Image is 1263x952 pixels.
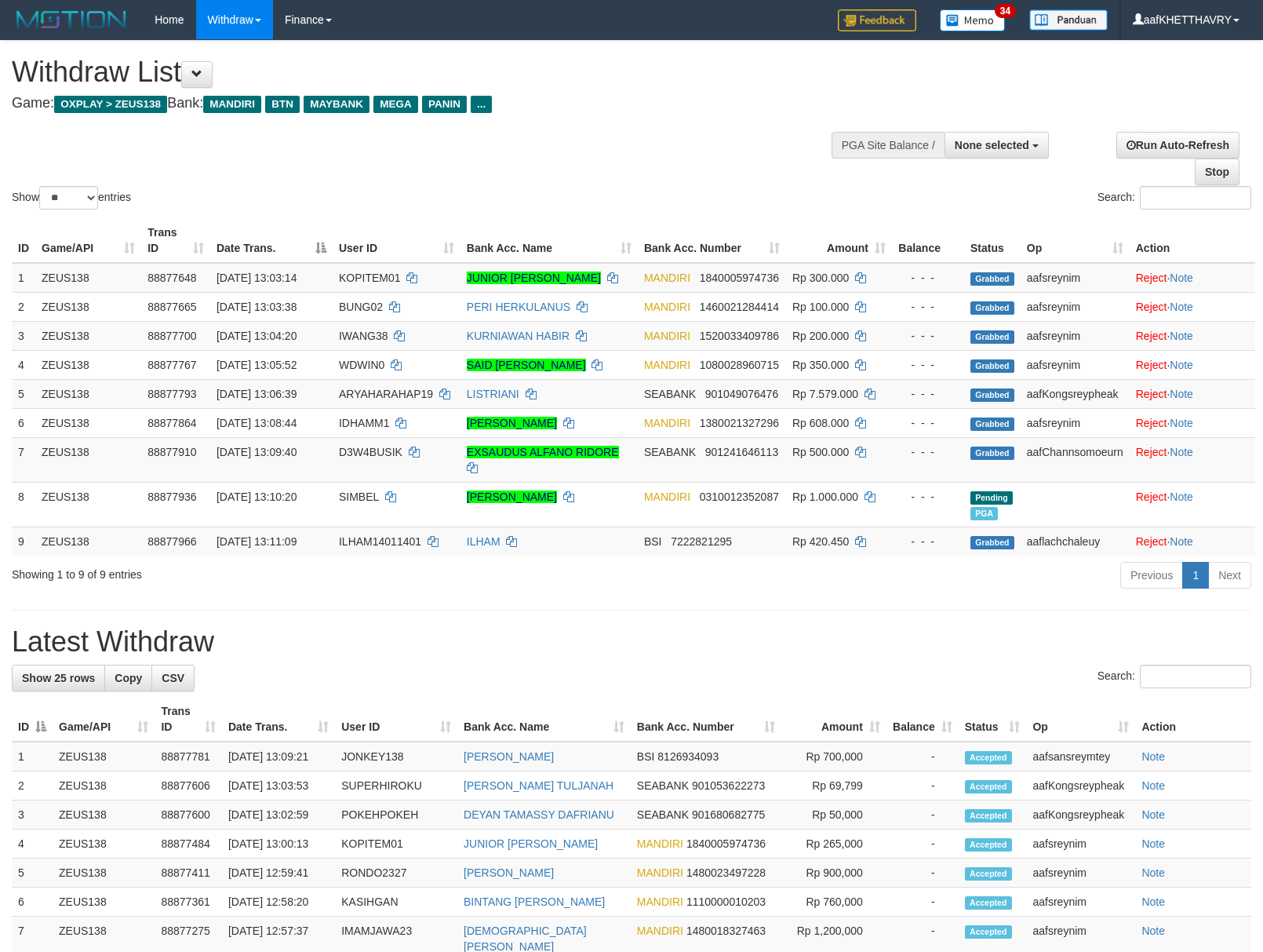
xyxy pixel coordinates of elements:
td: 88877484 [155,830,221,859]
span: 88877665 [147,301,196,313]
span: MANDIRI [644,417,690,429]
td: - [886,771,959,801]
a: Show 25 rows [12,665,105,691]
th: User ID: activate to sort column ascending [333,218,460,263]
td: 1 [12,263,35,293]
a: Note [1170,491,1193,503]
span: [DATE] 13:03:14 [217,272,297,284]
span: 88877700 [147,330,196,342]
th: Date Trans.: activate to sort column ascending [222,697,335,742]
a: Reject [1136,330,1167,342]
td: aaflachchaleuy [1021,527,1130,556]
a: Reject [1136,388,1167,400]
span: [DATE] 13:03:38 [217,301,297,313]
span: MANDIRI [644,301,690,313]
td: 6 [12,888,53,917]
td: ZEUS138 [53,859,155,888]
span: 88877910 [147,446,196,458]
a: LISTRIANI [467,388,519,400]
td: aafsreynim [1021,350,1130,379]
td: RONDO2327 [335,859,457,888]
span: MANDIRI [203,96,261,113]
td: Rp 760,000 [781,888,886,917]
td: 6 [12,408,35,437]
td: - [886,801,959,830]
h1: Latest Withdraw [12,626,1251,658]
span: 88877936 [147,491,196,503]
td: 9 [12,527,35,556]
td: aafsansreymtey [1026,742,1135,771]
span: Grabbed [970,272,1014,286]
td: aafsreynim [1026,859,1135,888]
div: Showing 1 to 9 of 9 entries [12,560,515,582]
a: Copy [104,665,152,691]
span: IDHAMM1 [339,417,390,429]
span: IWANG38 [339,330,388,342]
th: Op: activate to sort column ascending [1021,218,1130,263]
span: [DATE] 13:08:44 [217,417,297,429]
a: Note [1170,301,1193,313]
td: ZEUS138 [35,263,141,293]
a: KURNIAWAN HABIR [467,330,570,342]
a: Reject [1136,417,1167,429]
td: ZEUS138 [35,321,141,350]
td: [DATE] 13:09:21 [222,742,335,771]
span: Grabbed [970,536,1014,549]
div: - - - [898,444,958,460]
span: Copy 0310012352087 to clipboard [700,491,779,503]
span: D3W4BUSIK [339,446,402,458]
td: · [1130,482,1255,527]
img: Button%20Memo.svg [940,9,1006,31]
td: 88877361 [155,888,221,917]
span: Accepted [965,838,1012,852]
td: - [886,830,959,859]
td: Rp 69,799 [781,771,886,801]
span: 88877864 [147,417,196,429]
span: Grabbed [970,359,1014,373]
td: POKEHPOKEH [335,801,457,830]
span: Rp 608.000 [792,417,849,429]
span: Pending [970,491,1013,505]
span: Marked by aafsolysreylen [970,507,998,520]
td: 88877411 [155,859,221,888]
div: - - - [898,357,958,373]
img: panduan.png [1029,9,1108,31]
td: 5 [12,859,53,888]
span: Copy 1110000010203 to clipboard [686,895,766,908]
span: Rp 100.000 [792,301,849,313]
span: MAYBANK [304,96,369,113]
td: [DATE] 13:03:53 [222,771,335,801]
th: Balance [892,218,964,263]
td: aafKongsreypheak [1021,379,1130,408]
a: Note [1170,388,1193,400]
td: [DATE] 13:02:59 [222,801,335,830]
span: MANDIRI [637,837,683,850]
span: [DATE] 13:11:09 [217,535,297,548]
th: ID: activate to sort column descending [12,697,53,742]
span: None selected [955,139,1029,151]
a: Reject [1136,359,1167,371]
span: ... [471,96,492,113]
a: Note [1170,417,1193,429]
td: 3 [12,801,53,830]
th: User ID: activate to sort column ascending [335,697,457,742]
span: Copy 1520033409786 to clipboard [700,330,779,342]
a: Note [1141,808,1165,821]
span: Grabbed [970,330,1014,344]
th: Game/API: activate to sort column ascending [53,697,155,742]
span: Show 25 rows [22,672,95,684]
td: Rp 900,000 [781,859,886,888]
td: 5 [12,379,35,408]
div: - - - [898,386,958,402]
a: Run Auto-Refresh [1116,132,1239,159]
div: - - - [898,328,958,344]
span: Copy 1840005974736 to clipboard [686,837,766,850]
span: Rp 500.000 [792,446,849,458]
td: 2 [12,292,35,321]
a: Note [1170,330,1193,342]
div: - - - [898,534,958,549]
td: ZEUS138 [35,437,141,482]
th: Action [1130,218,1255,263]
a: Reject [1136,272,1167,284]
span: MANDIRI [637,866,683,879]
